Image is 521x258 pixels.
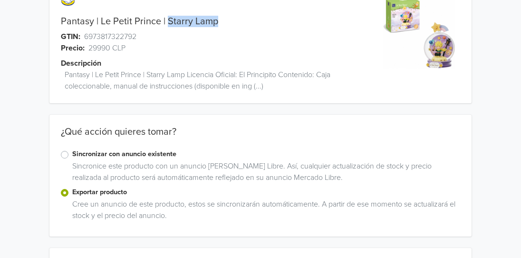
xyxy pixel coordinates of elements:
label: Sincronizar con anuncio existente [72,149,460,159]
label: Exportar producto [72,187,460,198]
span: 29990 CLP [88,42,125,54]
div: Cree un anuncio de este producto, estos se sincronizarán automáticamente. A partir de ese momento... [68,198,460,225]
a: Pantasy | Le Petit Prince | Starry Lamp [61,16,218,27]
span: 6973817322792 [84,31,136,42]
span: Precio: [61,42,85,54]
div: ¿Qué acción quieres tomar? [49,126,472,149]
span: Pantasy | Le Petit Prince | Starry Lamp Licencia Oficial: El Principito Contenido: Caja coleccion... [65,69,377,92]
div: Sincronice este producto con un anuncio [PERSON_NAME] Libre. Así, cualquier actualización de stoc... [68,160,460,187]
span: Descripción [61,58,101,69]
span: GTIN: [61,31,80,42]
